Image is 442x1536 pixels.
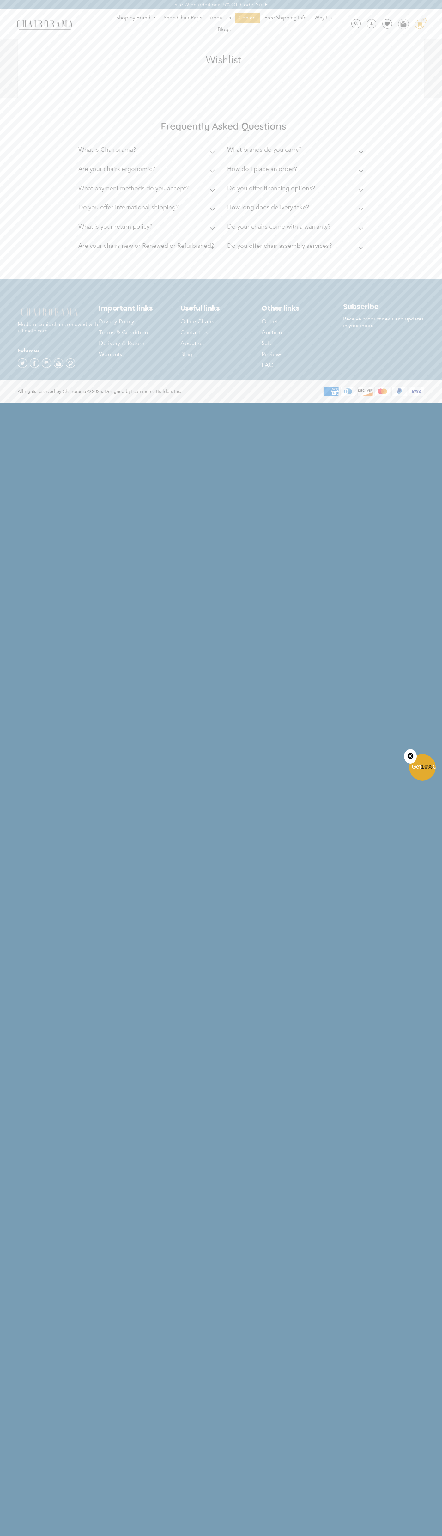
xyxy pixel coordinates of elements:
summary: Do you offer international shipping? [78,199,217,218]
div: Get10%OffClose teaser [409,755,436,781]
span: 10% [421,764,433,770]
summary: What is Chairorama? [78,142,217,161]
span: About us [180,340,204,347]
h2: What brands do you carry? [227,146,301,153]
h2: What is Chairorama? [78,146,136,153]
h2: Are your chairs ergonomic? [78,165,155,173]
summary: Do your chairs come with a warranty? [227,218,366,238]
div: 1 [421,18,427,23]
button: Close teaser [404,749,417,764]
img: WhatsApp_Image_2024-07-12_at_16.23.01.webp [398,19,408,28]
a: Office Chairs [180,316,262,327]
a: Privacy Policy [99,316,180,327]
h2: Do you offer international shipping? [78,204,179,211]
a: Terms & Condition [99,327,180,338]
a: About Us [207,13,234,23]
a: Shop Chair Parts [160,13,205,23]
span: Free Shipping Info [264,15,307,21]
a: Free Shipping Info [261,13,310,23]
span: Shop Chair Parts [164,15,202,21]
h2: Frequently Asked Questions [78,120,368,132]
a: Contact [235,13,260,23]
a: Outlet [262,316,343,327]
span: Blog [180,351,192,358]
span: Warranty [99,351,123,358]
a: Why Us [311,13,335,23]
span: FAQ [262,362,274,369]
h2: Do your chairs come with a warranty? [227,223,330,230]
span: Blogs [218,26,231,33]
span: Why Us [314,15,332,21]
h4: Folow us [18,347,99,354]
summary: Are your chairs ergonomic? [78,161,217,180]
a: Reviews [262,349,343,360]
span: Office Chairs [180,318,214,325]
span: Delivery & Return [99,340,144,347]
summary: What payment methods do you accept? [78,180,217,199]
a: Blogs [215,24,234,34]
span: Outlet [262,318,278,325]
span: Contact us [180,329,208,336]
span: Terms & Condition [99,329,148,336]
div: All rights reserved by Chairorama © 2025. Designed by [18,388,181,395]
h2: What payment methods do you accept? [78,185,189,192]
h2: Do you offer financing options? [227,185,315,192]
span: Reviews [262,351,282,358]
h2: Subscribe [343,302,424,311]
span: Privacy Policy [99,318,134,325]
img: chairorama [18,307,81,318]
summary: How long does delivery take? [227,199,366,218]
nav: DesktopNavigation [103,13,345,36]
p: Receive product news and updates in your inbox [343,316,424,329]
summary: Do you offer chair assembly services? [227,238,366,257]
span: Sale [262,340,273,347]
summary: What brands do you carry? [227,142,366,161]
summary: Do you offer financing options? [227,180,366,199]
summary: What is your return policy? [78,218,217,238]
img: chairorama [13,19,76,30]
h2: How do I place an order? [227,165,297,173]
h2: How long does delivery take? [227,204,309,211]
summary: How do I place an order? [227,161,366,180]
a: Auction [262,327,343,338]
span: Auction [262,329,282,336]
a: 1 [410,20,424,29]
h2: Are your chairs new or Renewed or Refurbished? [78,242,214,249]
h2: What is your return policy? [78,223,152,230]
a: Delivery & Return [99,338,180,349]
a: Warranty [99,349,180,360]
span: Contact [239,15,257,21]
h1: Wishlist [90,54,356,66]
h2: Do you offer chair assembly services? [227,242,332,249]
span: Get Off [412,764,441,770]
a: FAQ [262,360,343,370]
a: Ecommerce Builders Inc. [131,388,181,394]
a: Shop by Brand [113,13,159,23]
h2: Useful links [180,304,262,313]
a: Blog [180,349,262,360]
a: About us [180,338,262,349]
h2: Important links [99,304,180,313]
a: Contact us [180,327,262,338]
h2: Other links [262,304,343,313]
a: Sale [262,338,343,349]
summary: Are your chairs new or Renewed or Refurbished? [78,238,217,257]
span: About Us [210,15,231,21]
